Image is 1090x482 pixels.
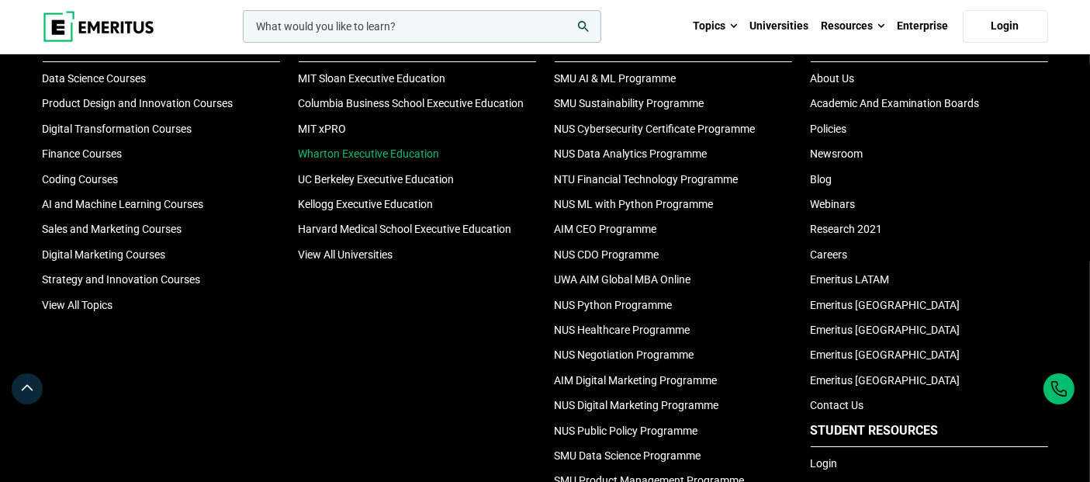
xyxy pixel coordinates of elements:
[43,273,201,286] a: Strategy and Innovation Courses
[299,123,347,135] a: MIT xPRO
[555,324,690,336] a: NUS Healthcare Programme
[811,457,838,470] a: Login
[299,173,455,186] a: UC Berkeley Executive Education
[555,173,739,186] a: NTU Financial Technology Programme
[555,223,657,235] a: AIM CEO Programme
[555,248,659,261] a: NUS CDO Programme
[43,198,204,210] a: AI and Machine Learning Courses
[811,72,855,85] a: About Us
[299,198,434,210] a: Kellogg Executive Education
[43,299,113,311] a: View All Topics
[555,449,701,462] a: SMU Data Science Programme
[43,248,166,261] a: Digital Marketing Courses
[811,348,960,361] a: Emeritus [GEOGRAPHIC_DATA]
[299,97,524,109] a: Columbia Business School Executive Education
[299,248,393,261] a: View All Universities
[43,97,234,109] a: Product Design and Innovation Courses
[811,198,856,210] a: Webinars
[43,147,123,160] a: Finance Courses
[963,10,1048,43] a: Login
[43,223,182,235] a: Sales and Marketing Courses
[43,72,147,85] a: Data Science Courses
[555,348,694,361] a: NUS Negotiation Programme
[811,173,832,186] a: Blog
[555,198,714,210] a: NUS ML with Python Programme
[811,324,960,336] a: Emeritus [GEOGRAPHIC_DATA]
[811,248,848,261] a: Careers
[811,273,890,286] a: Emeritus LATAM
[811,399,864,411] a: Contact Us
[811,374,960,387] a: Emeritus [GEOGRAPHIC_DATA]
[555,72,676,85] a: SMU AI & ML Programme
[299,223,512,235] a: Harvard Medical School Executive Education
[299,147,440,160] a: Wharton Executive Education
[555,425,698,437] a: NUS Public Policy Programme
[811,147,863,160] a: Newsroom
[555,123,756,135] a: NUS Cybersecurity Certificate Programme
[811,123,847,135] a: Policies
[43,173,119,186] a: Coding Courses
[811,97,980,109] a: Academic And Examination Boards
[555,97,704,109] a: SMU Sustainability Programme
[555,399,719,411] a: NUS Digital Marketing Programme
[243,10,601,43] input: woocommerce-product-search-field-0
[555,147,708,160] a: NUS Data Analytics Programme
[555,374,718,387] a: AIM Digital Marketing Programme
[555,299,673,311] a: NUS Python Programme
[299,72,446,85] a: MIT Sloan Executive Education
[43,123,192,135] a: Digital Transformation Courses
[811,223,883,235] a: Research 2021
[555,273,691,286] a: UWA AIM Global MBA Online
[811,299,960,311] a: Emeritus [GEOGRAPHIC_DATA]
